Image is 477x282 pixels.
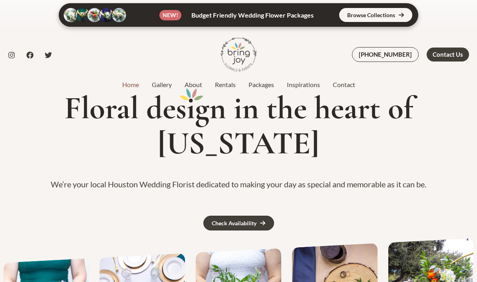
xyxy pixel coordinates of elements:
img: Bring Joy [221,36,256,72]
a: Rentals [209,80,242,89]
a: Check Availability [203,216,274,230]
a: Contact Us [427,48,469,62]
a: Twitter [45,52,52,59]
div: Check Availability [212,220,256,226]
a: Facebook [26,52,34,59]
mark: i [187,91,195,126]
a: Instagram [8,52,15,59]
a: Contact [326,80,362,89]
a: [PHONE_NUMBER] [352,47,419,62]
h1: Floral des gn in the heart of [US_STATE] [10,91,467,161]
nav: Site Navigation [116,79,362,91]
a: Home [116,80,145,89]
p: We’re your local Houston Wedding Florist dedicated to making your day as special and memorable as... [10,177,467,192]
a: Packages [242,80,280,89]
a: About [178,80,209,89]
a: Inspirations [280,80,326,89]
a: Gallery [145,80,178,89]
